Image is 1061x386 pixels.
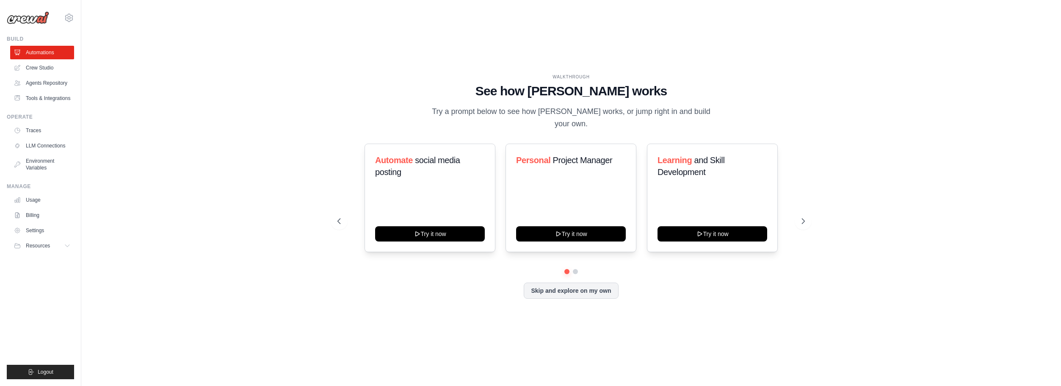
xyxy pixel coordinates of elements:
button: Resources [10,239,74,253]
a: Traces [10,124,74,137]
span: Learning [658,156,692,165]
a: Automations [10,46,74,59]
h1: See how [PERSON_NAME] works [337,83,805,99]
button: Skip and explore on my own [524,283,618,299]
a: Billing [10,208,74,222]
div: Build [7,36,74,42]
a: LLM Connections [10,139,74,153]
a: Agents Repository [10,76,74,90]
span: Automate [375,156,413,165]
img: Logo [7,11,49,24]
span: Resources [26,242,50,249]
a: Environment Variables [10,154,74,175]
button: Try it now [658,226,767,242]
iframe: Chat Widget [1019,345,1061,386]
span: social media posting [375,156,460,177]
div: WALKTHROUGH [337,74,805,80]
span: Personal [516,156,550,165]
div: Manage [7,183,74,190]
div: Operate [7,114,74,120]
button: Try it now [516,226,626,242]
a: Usage [10,193,74,207]
span: Logout [38,369,53,375]
span: and Skill Development [658,156,724,177]
p: Try a prompt below to see how [PERSON_NAME] works, or jump right in and build your own. [429,106,713,131]
button: Logout [7,365,74,379]
span: Project Manager [553,156,613,165]
a: Settings [10,224,74,237]
a: Crew Studio [10,61,74,75]
button: Try it now [375,226,485,242]
a: Tools & Integrations [10,92,74,105]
